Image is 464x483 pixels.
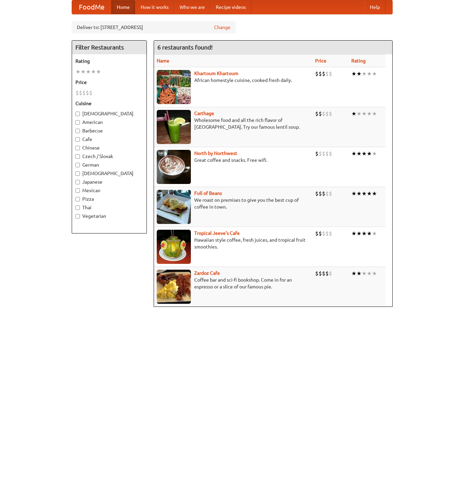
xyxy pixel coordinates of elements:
[325,150,329,157] li: $
[194,111,214,116] a: Carthage
[157,197,310,210] p: We roast on premises to give you the best cup of coffee in town.
[174,0,210,14] a: Who we are
[372,270,377,277] li: ★
[367,230,372,237] li: ★
[75,127,143,134] label: Barbecue
[315,270,319,277] li: $
[79,89,82,97] li: $
[157,190,191,224] img: beans.jpg
[75,89,79,97] li: $
[75,79,143,86] h5: Price
[157,270,191,304] img: zardoz.jpg
[157,117,310,130] p: Wholesome food and all the rich flavor of [GEOGRAPHIC_DATA]. Try our famous lentil soup.
[75,68,81,75] li: ★
[157,70,191,104] img: khartoum.jpg
[75,137,80,142] input: Cafe
[367,150,372,157] li: ★
[372,150,377,157] li: ★
[214,24,230,31] a: Change
[322,110,325,117] li: $
[157,110,191,144] img: carthage.jpg
[75,58,143,65] h5: Rating
[89,89,93,97] li: $
[75,214,80,218] input: Vegetarian
[157,237,310,250] p: Hawaiian style coffee, fresh juices, and tropical fruit smoothies.
[75,136,143,143] label: Cafe
[322,270,325,277] li: $
[194,190,222,196] a: Full of Beans
[367,190,372,197] li: ★
[356,190,362,197] li: ★
[75,188,80,193] input: Mexican
[86,89,89,97] li: $
[325,110,329,117] li: $
[315,70,319,77] li: $
[72,41,146,54] h4: Filter Restaurants
[319,150,322,157] li: $
[329,150,332,157] li: $
[81,68,86,75] li: ★
[315,58,326,63] a: Price
[75,205,80,210] input: Thai
[315,190,319,197] li: $
[329,270,332,277] li: $
[351,58,366,63] a: Rating
[356,150,362,157] li: ★
[362,70,367,77] li: ★
[75,129,80,133] input: Barbecue
[75,110,143,117] label: [DEMOGRAPHIC_DATA]
[157,230,191,264] img: jeeves.jpg
[75,213,143,219] label: Vegetarian
[362,270,367,277] li: ★
[322,230,325,237] li: $
[157,44,213,51] ng-pluralize: 6 restaurants found!
[351,150,356,157] li: ★
[351,230,356,237] li: ★
[372,110,377,117] li: ★
[75,119,143,126] label: American
[367,270,372,277] li: ★
[351,70,356,77] li: ★
[75,196,143,202] label: Pizza
[75,163,80,167] input: German
[356,110,362,117] li: ★
[194,71,238,76] a: Khartoum Khartoum
[194,270,220,276] a: Zardoz Cafe
[362,190,367,197] li: ★
[75,187,143,194] label: Mexican
[75,100,143,107] h5: Cuisine
[75,171,80,176] input: [DEMOGRAPHIC_DATA]
[329,190,332,197] li: $
[319,110,322,117] li: $
[72,0,111,14] a: FoodMe
[319,70,322,77] li: $
[315,110,319,117] li: $
[372,190,377,197] li: ★
[75,197,80,201] input: Pizza
[322,150,325,157] li: $
[111,0,135,14] a: Home
[75,179,143,185] label: Japanese
[325,270,329,277] li: $
[157,157,310,164] p: Great coffee and snacks. Free wifi.
[367,70,372,77] li: ★
[75,120,80,125] input: American
[329,70,332,77] li: $
[329,230,332,237] li: $
[194,151,237,156] a: North by Northwest
[135,0,174,14] a: How it works
[194,230,240,236] b: Tropical Jeeve's Cafe
[319,270,322,277] li: $
[362,230,367,237] li: ★
[75,144,143,151] label: Chinese
[322,70,325,77] li: $
[157,58,169,63] a: Name
[91,68,96,75] li: ★
[210,0,251,14] a: Recipe videos
[75,146,80,150] input: Chinese
[157,276,310,290] p: Coffee bar and sci-fi bookshop. Come in for an espresso or a slice of our famous pie.
[315,230,319,237] li: $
